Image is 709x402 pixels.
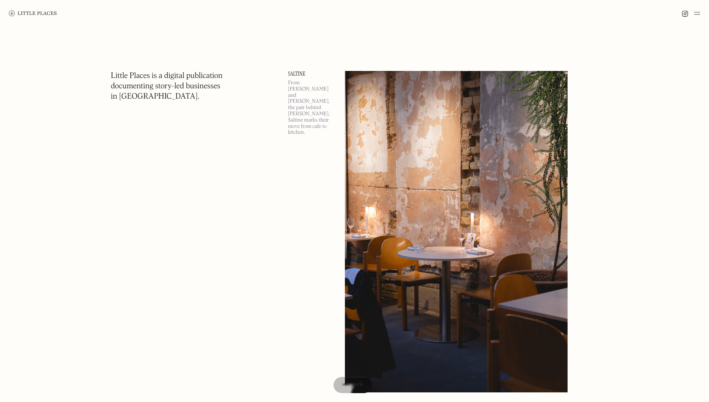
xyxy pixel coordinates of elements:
[111,71,223,102] h1: Little Places is a digital publication documenting story-led businesses in [GEOGRAPHIC_DATA].
[333,377,373,393] a: Map view
[288,80,336,136] p: From [PERSON_NAME] and [PERSON_NAME], the pair behind [PERSON_NAME], Saltine marks their move fro...
[345,71,568,392] img: Saltine
[288,71,336,77] a: Saltine
[342,383,364,387] span: Map view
